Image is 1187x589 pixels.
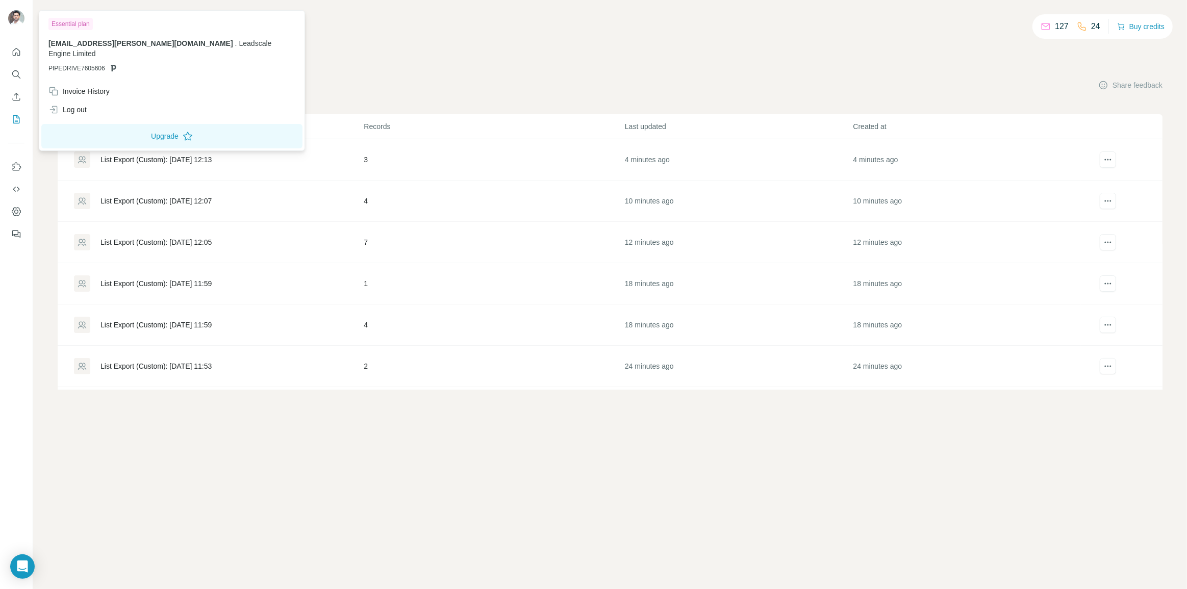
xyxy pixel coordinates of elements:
[624,263,853,304] td: 18 minutes ago
[853,346,1081,387] td: 24 minutes ago
[1100,317,1116,333] button: actions
[8,65,24,84] button: Search
[363,387,624,428] td: 4
[1100,193,1116,209] button: actions
[853,387,1081,428] td: 26 minutes ago
[1100,358,1116,374] button: actions
[48,105,87,115] div: Log out
[1091,20,1100,33] p: 24
[853,181,1081,222] td: 10 minutes ago
[1100,151,1116,168] button: actions
[624,181,853,222] td: 10 minutes ago
[853,263,1081,304] td: 18 minutes ago
[624,222,853,263] td: 12 minutes ago
[100,278,212,289] div: List Export (Custom): [DATE] 11:59
[8,10,24,27] img: Avatar
[1117,19,1165,34] button: Buy credits
[363,346,624,387] td: 2
[235,39,237,47] span: .
[48,86,110,96] div: Invoice History
[625,121,852,132] p: Last updated
[8,110,24,129] button: My lists
[1055,20,1069,33] p: 127
[48,64,105,73] span: PIPEDRIVE7605606
[100,361,212,371] div: List Export (Custom): [DATE] 11:53
[8,180,24,198] button: Use Surfe API
[10,554,35,579] div: Open Intercom Messenger
[363,304,624,346] td: 4
[100,320,212,330] div: List Export (Custom): [DATE] 11:59
[363,263,624,304] td: 1
[624,304,853,346] td: 18 minutes ago
[8,225,24,243] button: Feedback
[48,39,233,47] span: [EMAIL_ADDRESS][PERSON_NAME][DOMAIN_NAME]
[41,124,302,148] button: Upgrade
[624,387,853,428] td: 26 minutes ago
[100,196,212,206] div: List Export (Custom): [DATE] 12:07
[100,237,212,247] div: List Export (Custom): [DATE] 12:05
[48,18,93,30] div: Essential plan
[624,346,853,387] td: 24 minutes ago
[1100,234,1116,250] button: actions
[1100,275,1116,292] button: actions
[853,222,1081,263] td: 12 minutes ago
[364,121,624,132] p: Records
[1098,80,1163,90] button: Share feedback
[8,43,24,61] button: Quick start
[363,139,624,181] td: 3
[8,88,24,106] button: Enrich CSV
[853,139,1081,181] td: 4 minutes ago
[853,121,1081,132] p: Created at
[100,155,212,165] div: List Export (Custom): [DATE] 12:13
[8,202,24,221] button: Dashboard
[624,139,853,181] td: 4 minutes ago
[363,222,624,263] td: 7
[853,304,1081,346] td: 18 minutes ago
[363,181,624,222] td: 4
[8,158,24,176] button: Use Surfe on LinkedIn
